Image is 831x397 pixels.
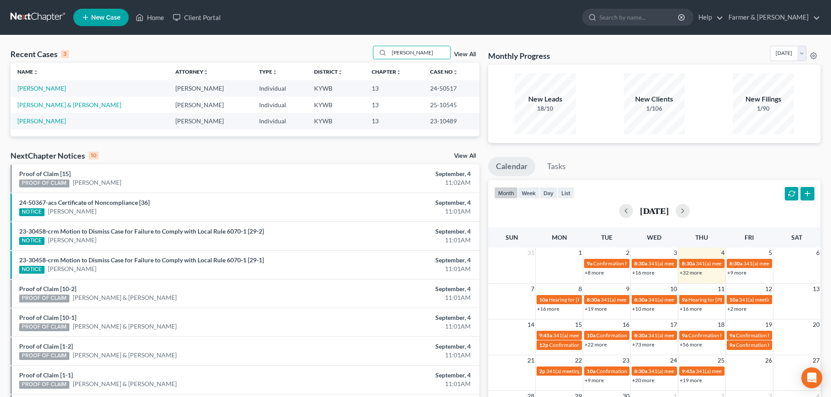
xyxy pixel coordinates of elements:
span: Thu [695,234,708,241]
span: 20 [812,319,821,330]
a: +16 more [680,305,702,312]
button: month [494,187,518,199]
span: Confirmation hearing for [PERSON_NAME] [593,260,692,267]
td: KYWB [307,80,365,96]
span: 341(a) meeting for [PERSON_NAME] & [PERSON_NAME] [601,296,731,303]
a: +10 more [632,305,654,312]
span: 341(a) meeting for [PERSON_NAME] [648,296,732,303]
a: [PERSON_NAME] [48,265,96,273]
div: 10 [89,152,99,159]
a: Client Portal [168,10,225,25]
div: 11:02AM [326,178,471,187]
input: Search by name... [389,46,450,59]
span: 24 [669,355,678,366]
td: Individual [252,80,307,96]
td: 13 [365,97,423,113]
a: [PERSON_NAME] & [PERSON_NAME] [73,322,177,331]
a: +19 more [680,377,702,383]
div: PROOF OF CLAIM [19,180,69,187]
div: NOTICE [19,208,44,216]
span: Confirmation hearing for [PERSON_NAME] [596,368,695,374]
div: 11:01AM [326,265,471,273]
a: [PERSON_NAME] & [PERSON_NAME] [73,380,177,388]
a: [PERSON_NAME] [17,117,66,125]
div: September, 4 [326,256,471,265]
span: 9a [729,342,735,348]
div: PROOF OF CLAIM [19,352,69,360]
a: +16 more [632,269,654,276]
a: View All [454,51,476,58]
span: 341(a) meeting for [PERSON_NAME] [648,260,732,267]
a: Home [131,10,168,25]
a: [PERSON_NAME] [48,236,96,244]
a: +9 more [585,377,604,383]
td: [PERSON_NAME] [168,80,252,96]
a: Farmer & [PERSON_NAME] [724,10,820,25]
span: 8:30a [634,368,647,374]
span: 8:30a [587,296,600,303]
span: 341(a) meeting for [PERSON_NAME] [696,260,780,267]
div: September, 4 [326,371,471,380]
a: Chapterunfold_more [372,68,401,75]
span: 9a [682,332,687,339]
a: Nameunfold_more [17,68,38,75]
span: 341(a) meeting for [PERSON_NAME] [696,368,780,374]
td: 23-10489 [423,113,479,129]
a: [PERSON_NAME] [73,178,121,187]
span: 341(a) meeting for [PERSON_NAME] [739,296,823,303]
div: Recent Cases [10,49,69,59]
span: 9a [587,260,592,267]
a: [PERSON_NAME] & [PERSON_NAME] [17,101,121,109]
a: Proof of Claim [1-2] [19,343,73,350]
span: 8:30a [634,332,647,339]
div: 11:01AM [326,236,471,244]
span: 2 [625,248,630,258]
span: 12p [539,342,548,348]
td: [PERSON_NAME] [168,97,252,113]
td: 25-10545 [423,97,479,113]
span: 26 [764,355,773,366]
span: 2p [539,368,545,374]
i: unfold_more [33,70,38,75]
span: Hearing for [PERSON_NAME] & [PERSON_NAME] [549,296,663,303]
span: Tue [601,234,612,241]
span: 15 [574,319,583,330]
div: NOTICE [19,237,44,245]
span: 18 [717,319,725,330]
td: KYWB [307,97,365,113]
span: 22 [574,355,583,366]
td: Individual [252,113,307,129]
a: +2 more [727,305,746,312]
span: 17 [669,319,678,330]
span: Sat [791,234,802,241]
div: September, 4 [326,313,471,322]
span: 341(a) meeting for [PERSON_NAME] [648,368,732,374]
span: Mon [552,234,567,241]
div: 18/10 [515,104,576,113]
div: September, 4 [326,285,471,293]
a: +20 more [632,377,654,383]
span: 10a [587,332,595,339]
span: New Case [91,14,120,21]
a: +32 more [680,269,702,276]
div: PROOF OF CLAIM [19,381,69,389]
span: 8:30a [729,260,742,267]
span: 6 [815,248,821,258]
div: NextChapter Notices [10,150,99,161]
span: 21 [527,355,535,366]
span: 27 [812,355,821,366]
span: Confirmation hearing for [PERSON_NAME] & [PERSON_NAME] [549,342,694,348]
a: [PERSON_NAME] [17,85,66,92]
span: 5 [768,248,773,258]
span: 14 [527,319,535,330]
span: 10a [729,296,738,303]
td: KYWB [307,113,365,129]
button: day [540,187,557,199]
span: 1 [578,248,583,258]
input: Search by name... [599,9,679,25]
a: Case Nounfold_more [430,68,458,75]
a: Typeunfold_more [259,68,277,75]
button: list [557,187,574,199]
span: 23 [622,355,630,366]
div: 11:01AM [326,380,471,388]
